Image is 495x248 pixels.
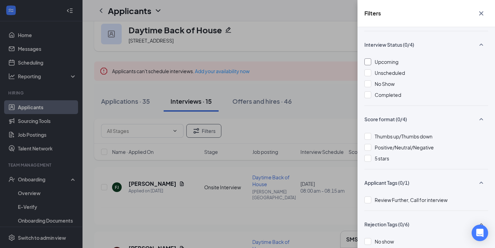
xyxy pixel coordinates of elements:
svg: SmallChevronUp [477,41,485,49]
span: Review Further, Call for interview [375,197,448,203]
span: Unscheduled [375,70,405,76]
span: Applicant Tags (0/1) [364,179,409,186]
span: No Show [375,81,395,87]
span: Positive/Neutral/Negative [375,144,434,150]
span: Rejection Tags (0/6) [364,221,409,228]
div: Open Intercom Messenger [472,225,488,241]
button: SmallChevronUp [474,113,488,126]
button: Cross [474,7,488,20]
button: SmallChevronUp [474,176,488,189]
span: Completed [375,92,401,98]
svg: SmallChevronUp [477,220,485,228]
svg: SmallChevronUp [477,179,485,187]
button: SmallChevronUp [474,38,488,51]
svg: Cross [477,9,485,18]
button: SmallChevronUp [474,218,488,231]
svg: SmallChevronUp [477,115,485,123]
span: Score format (0/4) [364,116,407,123]
h5: Filters [364,10,381,17]
span: 5 stars [375,155,389,161]
span: Interview Status (0/4) [364,41,414,48]
span: Upcoming [375,59,398,65]
span: No show [375,238,394,245]
span: Thumbs up/Thumbs down [375,133,432,139]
